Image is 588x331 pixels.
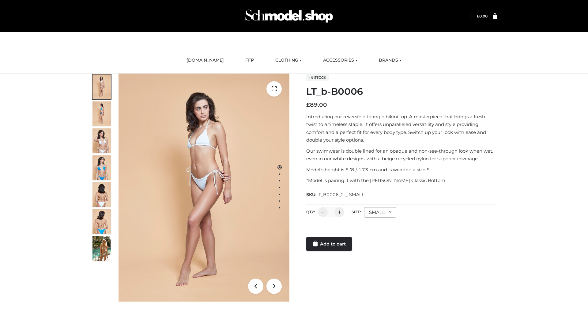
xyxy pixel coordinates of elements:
[92,209,111,234] img: ArielClassicBikiniTop_CloudNine_AzureSky_OW114ECO_8-scaled.jpg
[92,182,111,207] img: ArielClassicBikiniTop_CloudNine_AzureSky_OW114ECO_7-scaled.jpg
[477,14,488,18] bdi: 0.00
[477,14,479,18] span: £
[306,177,497,185] p: *Model is pairing it with the [PERSON_NAME] Classic Bottom
[119,74,289,302] img: ArielClassicBikiniTop_CloudNine_AzureSky_OW114ECO_1
[92,101,111,126] img: ArielClassicBikiniTop_CloudNine_AzureSky_OW114ECO_2-scaled.jpg
[306,191,365,198] span: SKU:
[92,155,111,180] img: ArielClassicBikiniTop_CloudNine_AzureSky_OW114ECO_4-scaled.jpg
[306,113,497,144] p: Introducing our reversible triangle bikini top. A masterpiece that brings a fresh twist to a time...
[352,210,361,214] label: Size:
[316,192,364,197] span: LT_B0006_2-_-SMALL
[306,147,497,163] p: Our swimwear is double lined for an opaque and non-see-through look when wet, even in our white d...
[364,207,396,218] div: SMALL
[477,14,488,18] a: £0.00
[271,54,306,67] a: CLOTHING
[306,86,497,97] h1: LT_b-B0006
[241,54,258,67] a: FFP
[306,210,315,214] label: QTY:
[306,101,310,108] span: £
[306,237,352,251] a: Add to cart
[306,101,327,108] bdi: 89.00
[92,128,111,153] img: ArielClassicBikiniTop_CloudNine_AzureSky_OW114ECO_3-scaled.jpg
[306,74,329,81] span: In stock
[182,54,228,67] a: [DOMAIN_NAME]
[92,236,111,261] img: Arieltop_CloudNine_AzureSky2.jpg
[92,74,111,99] img: ArielClassicBikiniTop_CloudNine_AzureSky_OW114ECO_1-scaled.jpg
[306,166,497,174] p: Model’s height is 5 ‘8 / 173 cm and is wearing a size S.
[318,54,362,67] a: ACCESSORIES
[374,54,406,67] a: BRANDS
[243,4,335,28] img: Schmodel Admin 964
